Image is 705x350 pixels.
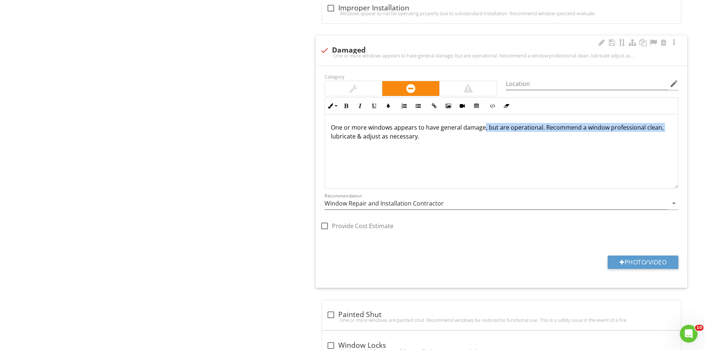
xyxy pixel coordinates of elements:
span: 10 [695,325,704,331]
label: Category [325,73,344,80]
button: Insert Link (Ctrl+K) [427,99,441,113]
button: Clear Formatting [499,99,513,113]
input: Location [506,78,668,90]
div: One or more windows appears to have general damage, but are operational. Recommend a window profe... [320,53,683,59]
i: edit [669,79,678,88]
button: Unordered List [411,99,425,113]
p: One or more windows appears to have general damage, but are operational. Recommend a window profe... [331,123,672,141]
i: arrow_drop_down [669,199,678,208]
input: Recommendation [325,197,668,210]
iframe: Intercom live chat [680,325,698,343]
div: One or more windows are painted shut. Recommend windows be restored to functional use. This is a ... [326,317,677,323]
button: Photo/Video [608,256,678,269]
button: Insert Video [455,99,469,113]
div: Windows appear to not be operating properly due to substandard installation. Recommend window spe... [326,10,677,16]
label: Provide Cost Estimate [332,222,393,230]
button: Insert Table [469,99,483,113]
